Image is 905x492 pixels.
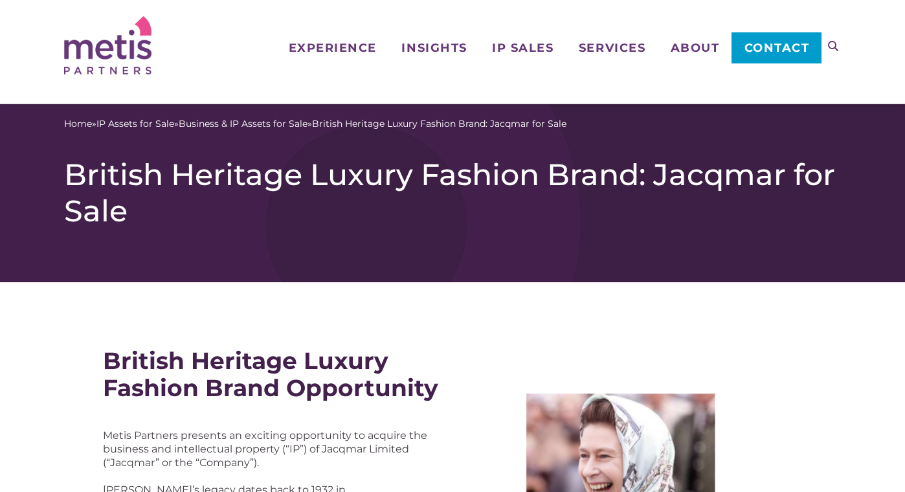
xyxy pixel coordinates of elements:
span: Services [579,42,645,54]
span: Contact [744,42,810,54]
span: About [671,42,720,54]
span: IP Sales [492,42,553,54]
a: Contact [732,32,821,63]
img: Metis Partners [64,16,151,74]
strong: British Heritage Luxury Fashion Brand Opportunity [103,346,438,402]
a: IP Assets for Sale [96,117,174,131]
a: Business & IP Assets for Sale [179,117,307,131]
span: British Heritage Luxury Fashion Brand: Jacqmar for Sale [312,117,566,131]
span: » » » [64,117,566,131]
h1: British Heritage Luxury Fashion Brand: Jacqmar for Sale [64,157,841,229]
span: Experience [289,42,377,54]
a: Home [64,117,92,131]
p: Metis Partners presents an exciting opportunity to acquire the business and intellectual property... [103,429,446,469]
span: Insights [401,42,467,54]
